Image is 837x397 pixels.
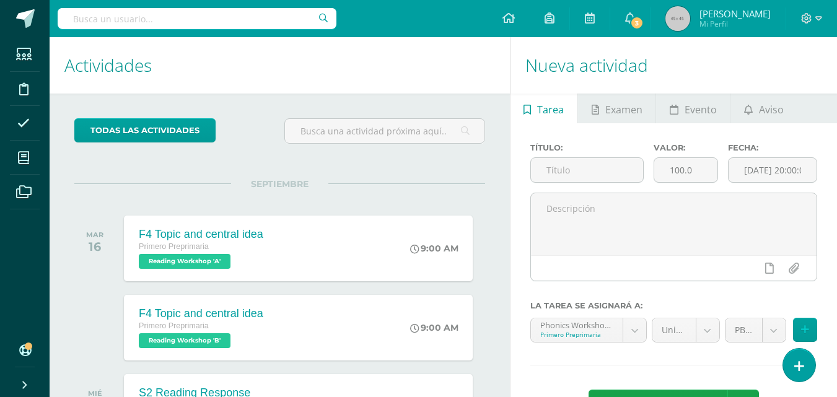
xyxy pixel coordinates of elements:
span: Aviso [759,95,784,124]
a: PBL 30 (30.0pts) [725,318,786,342]
div: F4 Topic and central idea [139,228,263,241]
a: Unidad 4 [652,318,719,342]
span: SEPTIEMBRE [231,178,328,190]
div: Primero Preprimaria [540,330,613,339]
a: Tarea [511,94,577,123]
span: Reading Workshop 'B' [139,333,230,348]
span: Unidad 4 [662,318,686,342]
h1: Actividades [64,37,495,94]
a: todas las Actividades [74,118,216,142]
div: 9:00 AM [410,243,458,254]
div: MAR [86,230,103,239]
label: Valor: [654,143,718,152]
div: 9:00 AM [410,322,458,333]
span: Reading Workshop 'A' [139,254,230,269]
input: Busca un usuario... [58,8,336,29]
input: Fecha de entrega [729,158,817,182]
span: Tarea [537,95,564,124]
span: Primero Preprimaria [139,321,209,330]
span: [PERSON_NAME] [699,7,771,20]
span: Mi Perfil [699,19,771,29]
label: Fecha: [728,143,817,152]
span: PBL 30 (30.0pts) [735,318,753,342]
a: Evento [656,94,730,123]
span: Examen [605,95,642,124]
a: Phonics Workshop 'A'Primero Preprimaria [531,318,646,342]
img: 45x45 [665,6,690,31]
a: Aviso [730,94,797,123]
div: F4 Topic and central idea [139,307,263,320]
span: Primero Preprimaria [139,242,209,251]
input: Puntos máximos [654,158,717,182]
label: Título: [530,143,644,152]
a: Examen [578,94,655,123]
div: 16 [86,239,103,254]
label: La tarea se asignará a: [530,301,817,310]
h1: Nueva actividad [525,37,822,94]
input: Busca una actividad próxima aquí... [285,119,484,143]
div: Phonics Workshop 'A' [540,318,613,330]
span: 3 [630,16,644,30]
input: Título [531,158,644,182]
span: Evento [685,95,717,124]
